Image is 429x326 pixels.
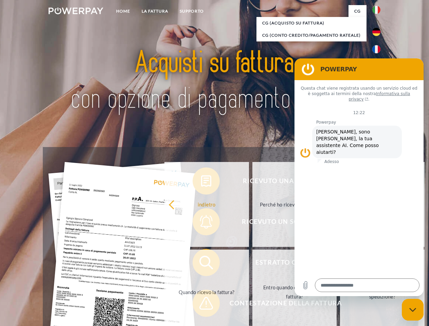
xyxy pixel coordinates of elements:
[294,58,424,296] iframe: Finestra di messaggistica
[372,28,380,36] img: de
[402,299,424,321] iframe: Pulsante per aprire la finestra di messaggistica, conversazione in corso
[372,45,380,53] img: fr
[256,200,333,209] div: Perché ho ricevuto una fattura?
[49,7,103,14] img: logo-powerpay-white.svg
[110,5,136,17] a: Home
[65,33,364,130] img: title-powerpay_it.svg
[256,17,367,29] a: CG (Acquisto su fattura)
[256,283,333,301] div: Entro quando devo pagare la fattura?
[256,29,367,41] a: CG (Conto Credito/Pagamento rateale)
[372,6,380,14] img: it
[168,200,245,209] div: indietro
[174,5,210,17] a: Supporto
[136,5,174,17] a: LA FATTURA
[348,5,367,17] a: CG
[168,287,245,296] div: Quando ricevo la fattura?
